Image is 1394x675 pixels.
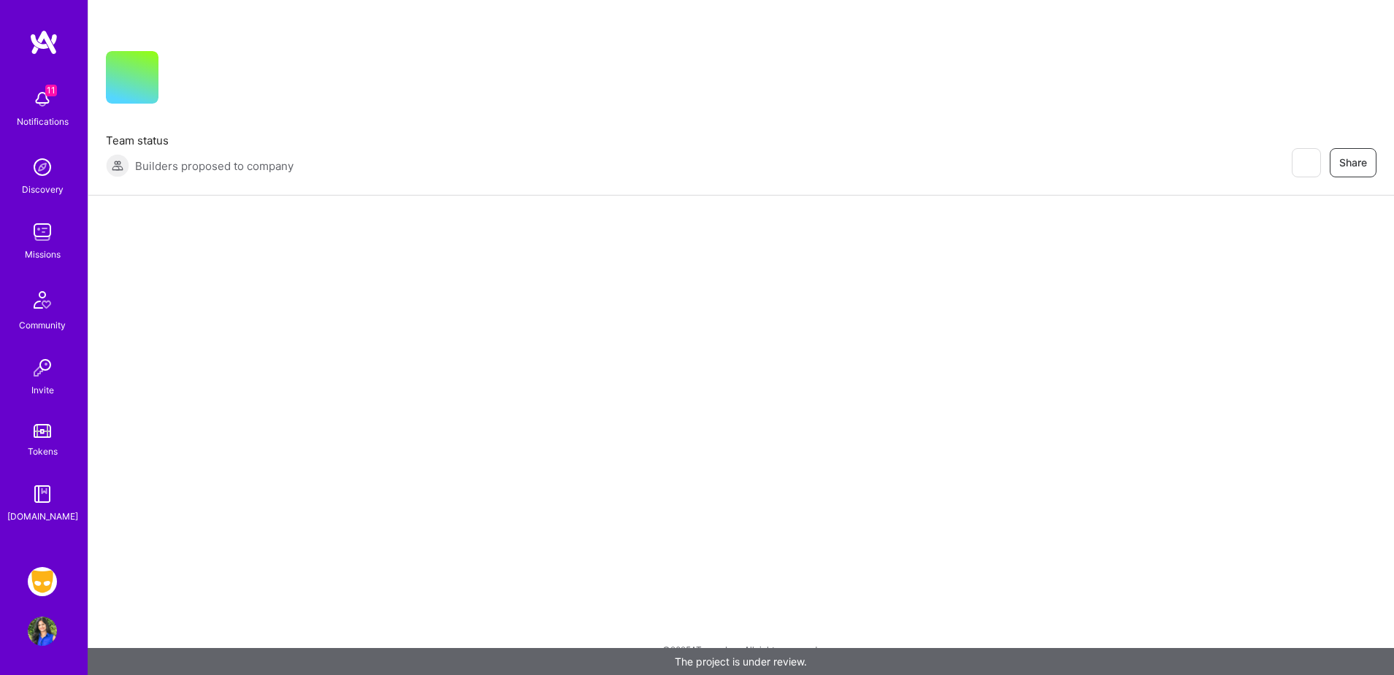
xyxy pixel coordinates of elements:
i: icon EyeClosed [1300,157,1311,169]
img: guide book [28,479,57,509]
div: Missions [25,247,61,262]
img: User Avatar [28,617,57,646]
span: Team status [106,133,294,148]
img: Community [25,282,60,317]
img: teamwork [28,217,57,247]
a: User Avatar [24,617,61,646]
img: bell [28,85,57,114]
img: Invite [28,353,57,382]
img: logo [29,29,58,55]
div: Tokens [28,444,58,459]
img: discovery [28,153,57,182]
span: 11 [45,85,57,96]
img: Grindr: Data + FE + CyberSecurity + QA [28,567,57,596]
img: tokens [34,424,51,438]
div: Invite [31,382,54,398]
span: Builders proposed to company [135,158,294,174]
button: Share [1330,148,1376,177]
div: The project is under review. [88,648,1394,675]
i: icon CompanyGray [176,74,188,86]
img: Builders proposed to company [106,154,129,177]
a: Grindr: Data + FE + CyberSecurity + QA [24,567,61,596]
div: Notifications [17,114,69,129]
div: [DOMAIN_NAME] [7,509,78,524]
span: Share [1339,155,1367,170]
div: Discovery [22,182,64,197]
div: Community [19,317,66,333]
